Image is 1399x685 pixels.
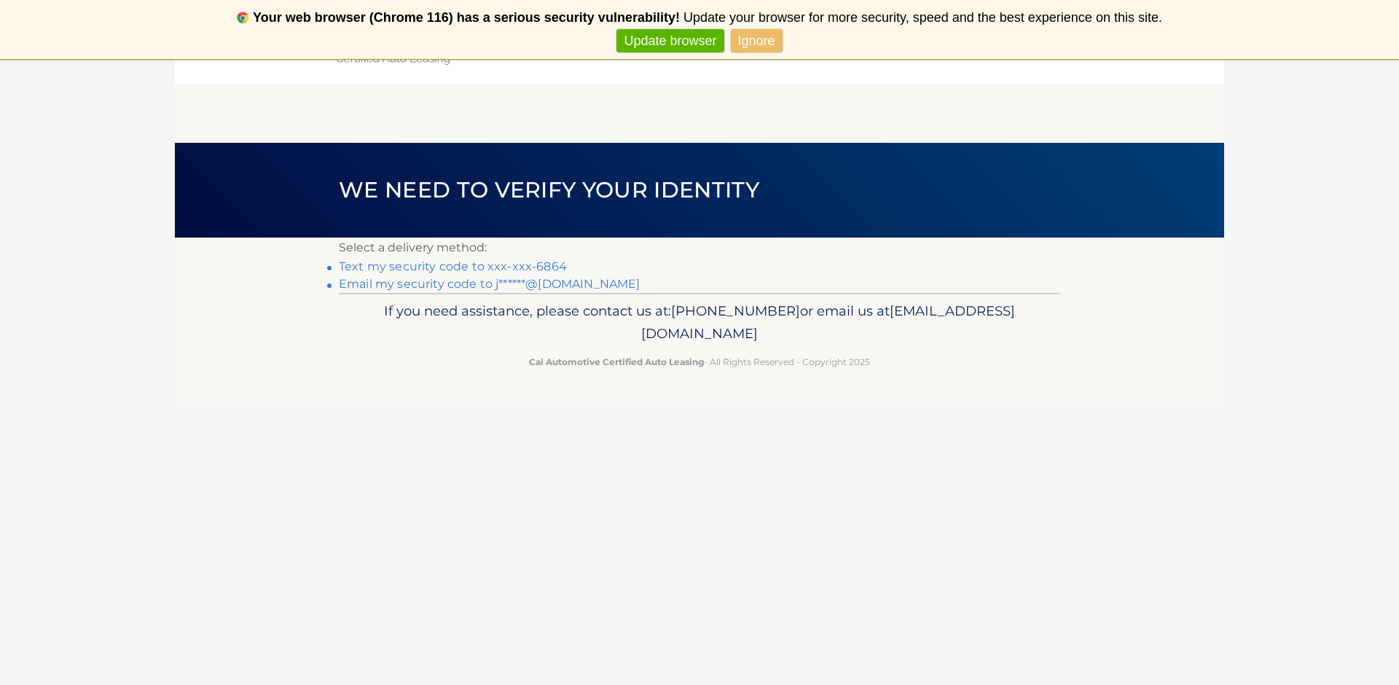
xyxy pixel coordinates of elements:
[616,29,724,53] a: Update browser
[253,10,680,25] b: Your web browser (Chrome 116) has a serious security vulnerability!
[348,300,1051,346] p: If you need assistance, please contact us at: or email us at
[339,259,567,273] a: Text my security code to xxx-xxx-6864
[339,176,759,203] span: We need to verify your identity
[731,29,783,53] a: Ignore
[683,10,1162,25] span: Update your browser for more security, speed and the best experience on this site.
[671,302,800,319] span: [PHONE_NUMBER]
[339,238,1060,258] p: Select a delivery method:
[348,354,1051,369] p: - All Rights Reserved - Copyright 2025
[339,277,640,291] a: Email my security code to j******@[DOMAIN_NAME]
[529,356,704,367] strong: Cal Automotive Certified Auto Leasing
